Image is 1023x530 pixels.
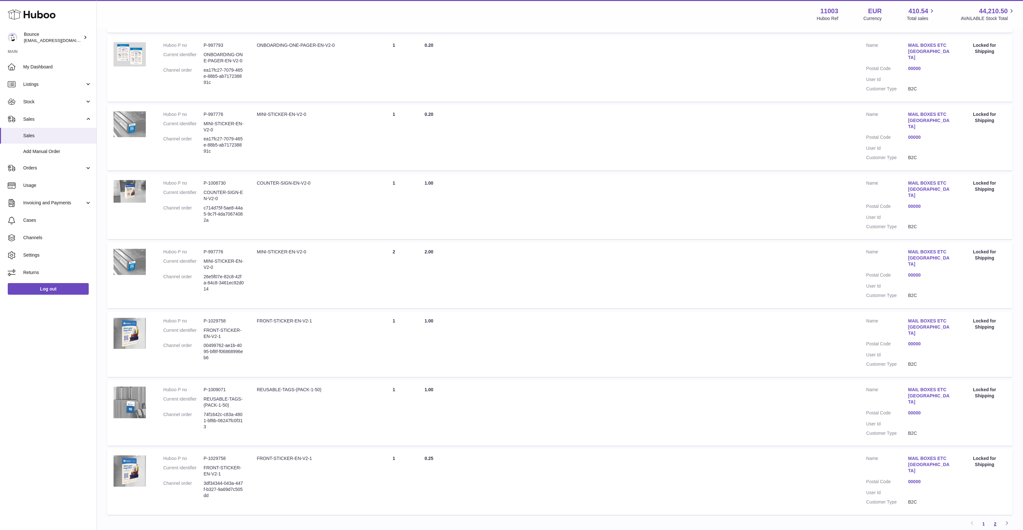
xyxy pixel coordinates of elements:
[908,66,950,72] a: 00000
[866,145,908,151] dt: User Id
[23,81,85,87] span: Listings
[908,180,950,199] a: MAIL BOXES ETC [GEOGRAPHIC_DATA]
[163,387,204,393] dt: Huboo P no
[866,42,908,62] dt: Name
[908,410,950,416] a: 00000
[963,249,1006,261] div: Locked for Shipping
[163,318,204,324] dt: Huboo P no
[23,116,85,122] span: Sales
[989,518,1001,530] a: 2
[204,412,244,430] dd: 74f1642c-c83a-4801-bf8b-06247fc0f313
[908,249,950,267] a: MAIL BOXES ETC [GEOGRAPHIC_DATA]
[257,318,363,324] div: FRONT-STICKER-EN-V2-1
[204,455,244,462] dd: P-1029758
[204,180,244,186] dd: P-1008730
[866,203,908,211] dt: Postal Code
[370,36,418,101] td: 1
[163,42,204,48] dt: Huboo P no
[866,214,908,220] dt: User Id
[163,412,204,430] dt: Channel order
[204,136,244,154] dd: ea17fc27-7079-465e-88b5-ab717238891c
[163,189,204,202] dt: Current identifier
[425,43,433,48] span: 0.20
[24,31,82,44] div: Bounce
[163,121,204,133] dt: Current identifier
[114,111,146,138] img: 110031721316489.png
[866,134,908,142] dt: Postal Code
[979,7,1008,15] span: 44,210.50
[204,342,244,361] dd: 00499762-ae1b-4095-bf8f-f06868996eb6
[370,311,418,377] td: 1
[370,380,418,446] td: 1
[204,274,244,292] dd: 26e5f07e-82c8-42fa-84c8-3461ec92d014
[204,189,244,202] dd: COUNTER-SIGN-EN-V2-0
[908,318,950,336] a: MAIL BOXES ETC [GEOGRAPHIC_DATA]
[163,258,204,270] dt: Current identifier
[204,465,244,477] dd: FRONT-STICKER-EN-V2-1
[163,396,204,408] dt: Current identifier
[114,318,146,349] img: 1737925984.jpg
[204,396,244,408] dd: REUSABLE-TAGS-(PACK-1-50)
[908,361,950,367] dd: B2C
[425,249,433,254] span: 2.00
[204,249,244,255] dd: P-997776
[866,479,908,486] dt: Postal Code
[23,235,92,241] span: Channels
[866,490,908,496] dt: User Id
[908,7,928,15] span: 410.54
[163,136,204,154] dt: Channel order
[866,283,908,289] dt: User Id
[257,455,363,462] div: FRONT-STICKER-EN-V2-1
[866,224,908,230] dt: Customer Type
[257,111,363,117] div: MINI-STICKER-EN-V2-0
[866,180,908,200] dt: Name
[908,203,950,209] a: 00000
[163,455,204,462] dt: Huboo P no
[908,387,950,405] a: MAIL BOXES ETC [GEOGRAPHIC_DATA]
[868,7,882,15] strong: EUR
[425,318,433,323] span: 1.00
[257,249,363,255] div: MINI-STICKER-EN-V2-0
[908,155,950,161] dd: B2C
[961,7,1015,22] a: 44,210.50 AVAILABLE Stock Total
[908,42,950,61] a: MAIL BOXES ETC [GEOGRAPHIC_DATA]
[370,105,418,170] td: 1
[866,86,908,92] dt: Customer Type
[866,76,908,83] dt: User Id
[908,224,950,230] dd: B2C
[425,387,433,392] span: 1.00
[425,456,433,461] span: 0.25
[866,421,908,427] dt: User Id
[908,134,950,140] a: 00000
[23,99,85,105] span: Stock
[866,455,908,475] dt: Name
[866,292,908,299] dt: Customer Type
[163,205,204,223] dt: Channel order
[908,272,950,278] a: 00000
[204,121,244,133] dd: MINI-STICKER-EN-V2-0
[866,352,908,358] dt: User Id
[114,42,146,66] img: 110031721316468.png
[866,341,908,349] dt: Postal Code
[204,258,244,270] dd: MINI-STICKER-EN-V2-0
[8,283,89,295] a: Log out
[163,465,204,477] dt: Current identifier
[163,480,204,499] dt: Channel order
[908,292,950,299] dd: B2C
[907,15,936,22] span: Total sales
[978,518,989,530] a: 1
[257,180,363,186] div: COUNTER-SIGN-EN-V2-0
[204,52,244,64] dd: ONBOARDING-ONE-PAGER-EN-V2-0
[163,327,204,340] dt: Current identifier
[907,7,936,22] a: 410.54 Total sales
[963,387,1006,399] div: Locked for Shipping
[370,174,418,239] td: 1
[908,499,950,505] dd: B2C
[866,410,908,418] dt: Postal Code
[114,180,146,203] img: 1725286810.png
[908,341,950,347] a: 00000
[866,66,908,73] dt: Postal Code
[820,7,838,15] strong: 11003
[23,133,92,139] span: Sales
[163,111,204,117] dt: Huboo P no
